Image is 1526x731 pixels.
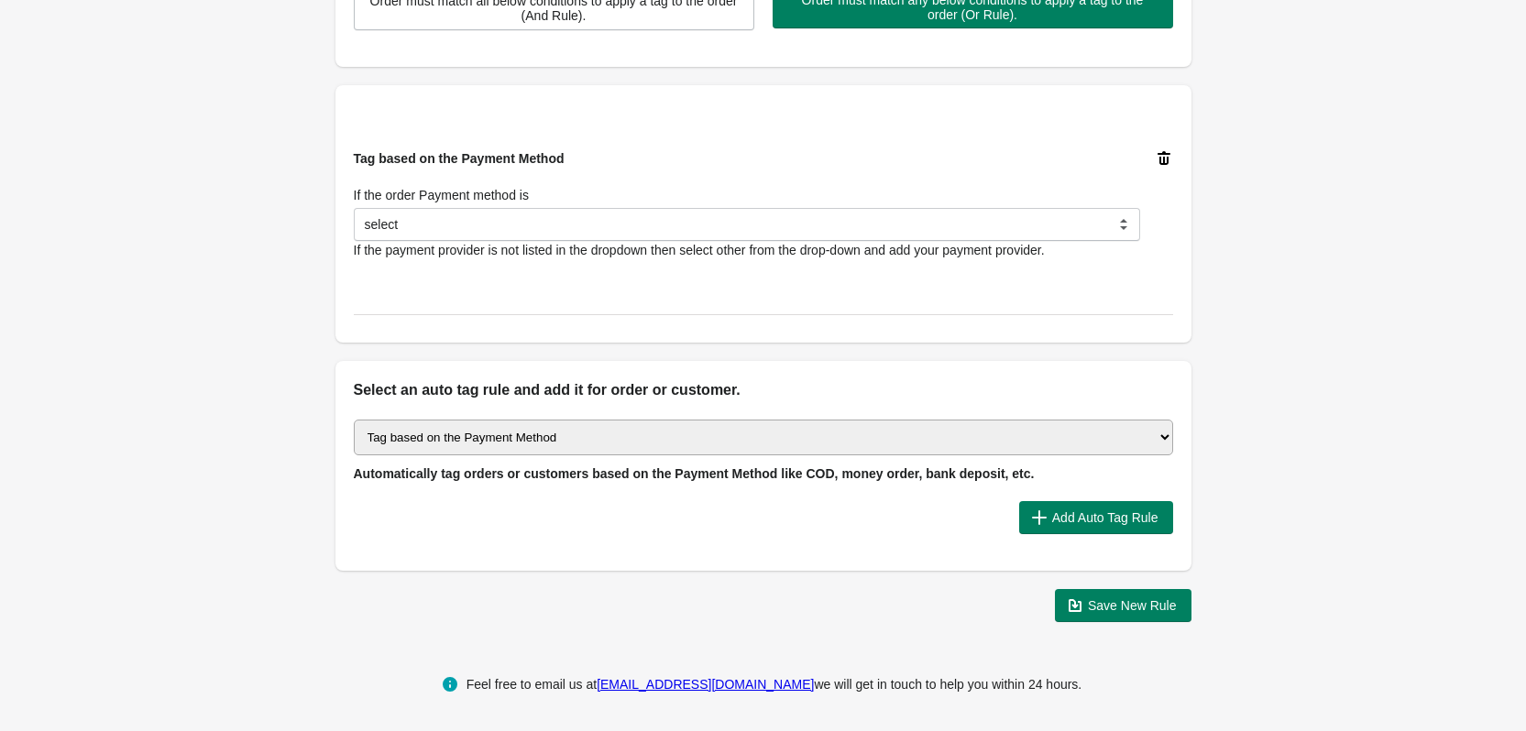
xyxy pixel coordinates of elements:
button: Save New Rule [1055,589,1191,622]
span: Automatically tag orders or customers based on the Payment Method like COD, money order, bank dep... [354,466,1035,481]
label: If the order Payment method is [354,186,529,204]
span: Save New Rule [1088,598,1177,613]
a: [EMAIL_ADDRESS][DOMAIN_NAME] [597,677,814,692]
button: Add Auto Tag Rule [1019,501,1173,534]
h2: Select an auto tag rule and add it for order or customer. [354,379,1173,401]
span: Add Auto Tag Rule [1052,510,1158,525]
span: If the payment provider is not listed in the dropdown then select other from the drop-down and ad... [354,243,1045,257]
div: Feel free to email us at we will get in touch to help you within 24 hours. [467,673,1082,695]
span: Tag based on the Payment Method [354,151,565,166]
